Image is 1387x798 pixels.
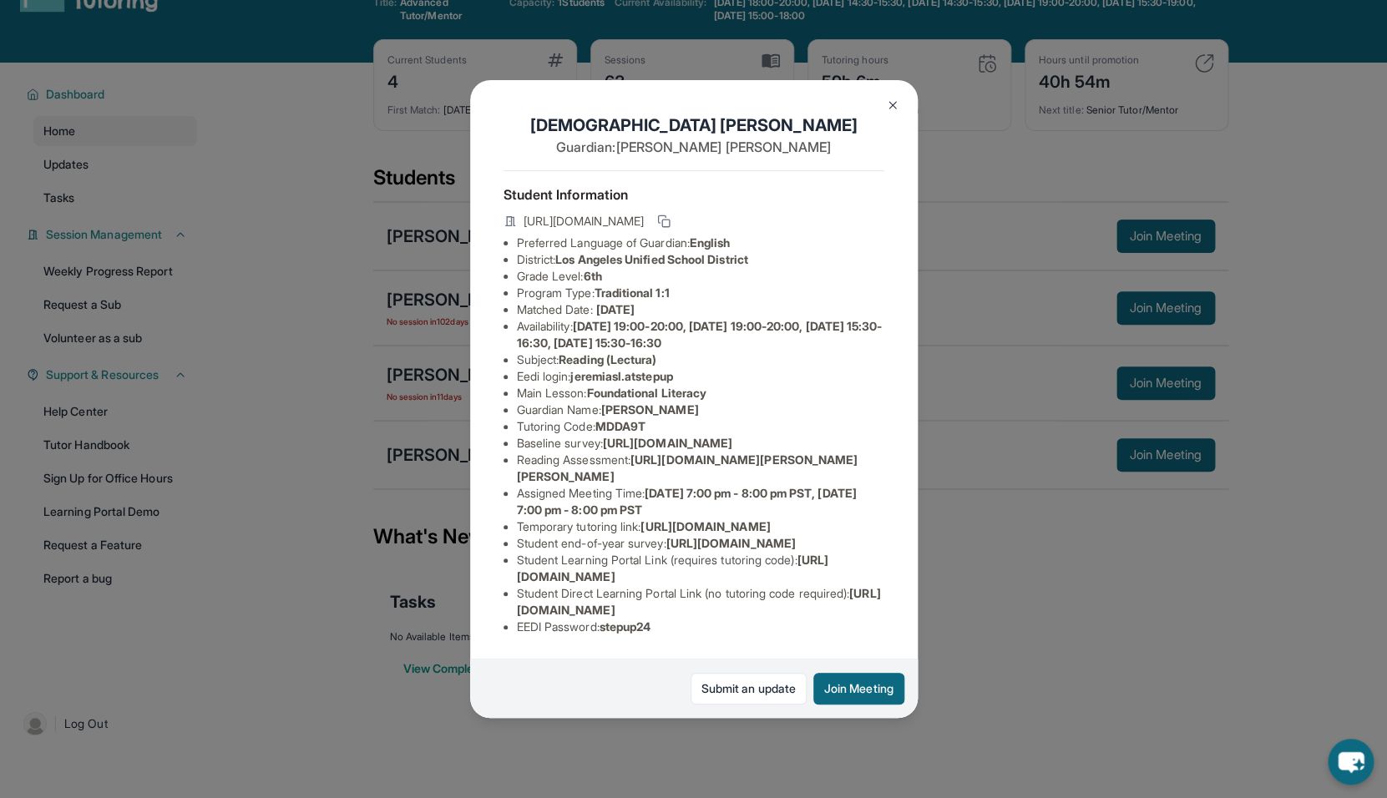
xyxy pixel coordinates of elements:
li: Reading Assessment : [517,452,884,485]
li: Student Learning Portal Link (requires tutoring code) : [517,552,884,585]
span: MDDA9T [595,419,645,433]
li: Availability: [517,318,884,351]
li: Student Direct Learning Portal Link (no tutoring code required) : [517,585,884,619]
span: jeremiasl.atstepup [570,369,672,383]
li: Matched Date: [517,301,884,318]
li: Subject : [517,351,884,368]
button: Join Meeting [813,673,904,705]
span: Reading (Lectura) [559,352,656,366]
span: [DATE] [596,302,635,316]
li: Guardian Name : [517,402,884,418]
li: District: [517,251,884,268]
span: stepup24 [600,619,651,634]
span: [PERSON_NAME] [601,402,699,417]
li: Grade Level: [517,268,884,285]
span: Los Angeles Unified School District [555,252,747,266]
button: chat-button [1328,739,1374,785]
h1: [DEMOGRAPHIC_DATA] [PERSON_NAME] [504,114,884,137]
span: [URL][DOMAIN_NAME] [603,436,732,450]
span: English [690,235,731,250]
h4: Student Information [504,184,884,205]
li: Tutoring Code : [517,418,884,435]
li: Program Type: [517,285,884,301]
li: Assigned Meeting Time : [517,485,884,518]
li: EEDI Password : [517,619,884,635]
li: Main Lesson : [517,385,884,402]
li: Eedi login : [517,368,884,385]
span: 6th [583,269,601,283]
span: [DATE] 19:00-20:00, [DATE] 19:00-20:00, [DATE] 15:30-16:30, [DATE] 15:30-16:30 [517,319,883,350]
span: Traditional 1:1 [594,285,669,300]
span: Foundational Literacy [586,386,706,400]
span: [URL][DOMAIN_NAME] [666,536,795,550]
li: Preferred Language of Guardian: [517,235,884,251]
span: [DATE] 7:00 pm - 8:00 pm PST, [DATE] 7:00 pm - 8:00 pm PST [517,486,857,517]
img: Close Icon [886,98,899,112]
a: Submit an update [691,673,807,705]
li: Baseline survey : [517,435,884,452]
li: Temporary tutoring link : [517,518,884,535]
span: [URL][DOMAIN_NAME] [640,519,770,533]
span: [URL][DOMAIN_NAME][PERSON_NAME][PERSON_NAME] [517,452,858,483]
li: Student end-of-year survey : [517,535,884,552]
p: Guardian: [PERSON_NAME] [PERSON_NAME] [504,137,884,157]
button: Copy link [654,211,674,231]
span: [URL][DOMAIN_NAME] [524,213,644,230]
